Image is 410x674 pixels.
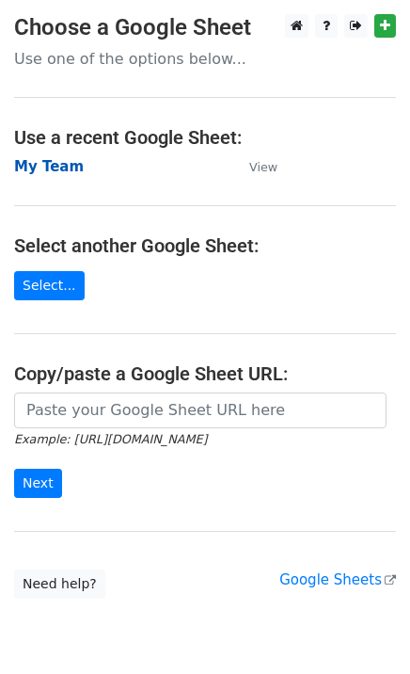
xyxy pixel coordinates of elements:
small: View [249,160,277,174]
p: Use one of the options below... [14,49,396,69]
input: Paste your Google Sheet URL here [14,393,386,428]
iframe: Chat Widget [316,584,410,674]
h4: Select another Google Sheet: [14,234,396,257]
h4: Copy/paste a Google Sheet URL: [14,362,396,385]
input: Next [14,469,62,498]
a: View [230,158,277,175]
h3: Choose a Google Sheet [14,14,396,41]
h4: Use a recent Google Sheet: [14,126,396,149]
a: Need help? [14,570,105,599]
a: Select... [14,271,85,300]
small: Example: [URL][DOMAIN_NAME] [14,432,207,446]
a: My Team [14,158,84,175]
a: Google Sheets [279,571,396,588]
